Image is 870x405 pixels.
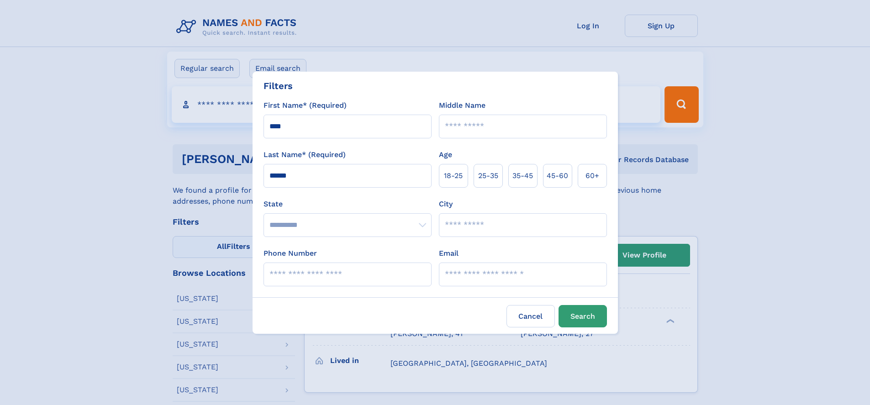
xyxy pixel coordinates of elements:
[506,305,555,327] label: Cancel
[439,100,485,111] label: Middle Name
[264,199,432,210] label: State
[478,170,498,181] span: 25‑35
[439,248,459,259] label: Email
[264,248,317,259] label: Phone Number
[585,170,599,181] span: 60+
[439,149,452,160] label: Age
[547,170,568,181] span: 45‑60
[264,79,293,93] div: Filters
[444,170,463,181] span: 18‑25
[264,149,346,160] label: Last Name* (Required)
[439,199,453,210] label: City
[559,305,607,327] button: Search
[264,100,347,111] label: First Name* (Required)
[512,170,533,181] span: 35‑45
